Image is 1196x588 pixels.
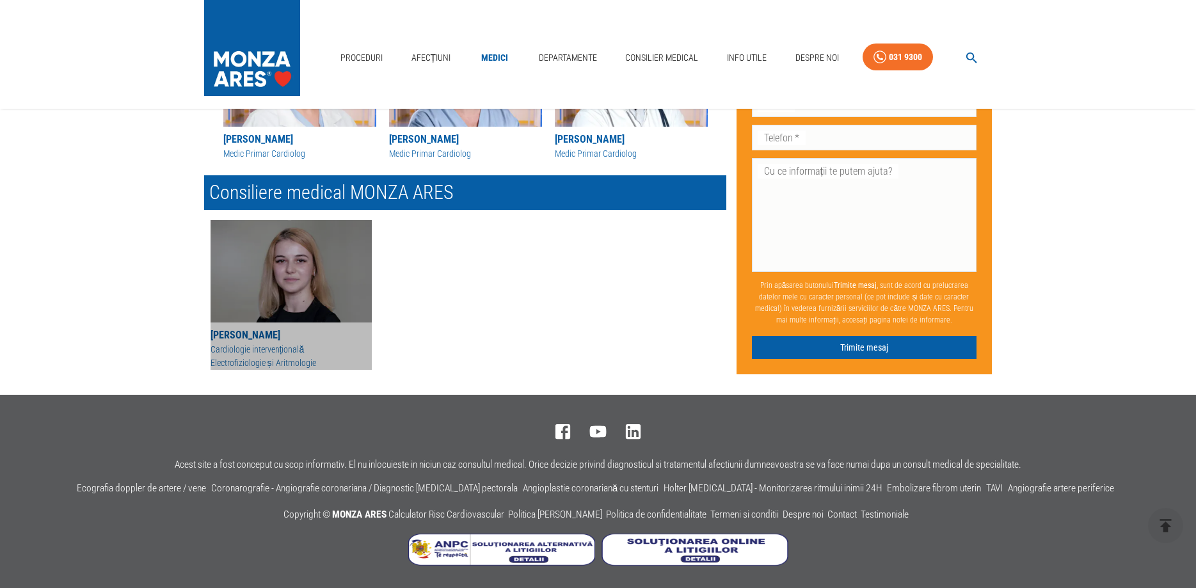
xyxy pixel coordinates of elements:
a: Politica de confidentialitate [606,509,706,520]
a: Termeni si conditii [710,509,779,520]
a: Medici [474,45,515,71]
a: 031 9300 [863,44,933,71]
a: Soluționarea Alternativă a Litigiilor [408,556,602,568]
a: Soluționarea online a litigiilor [602,556,788,568]
a: Afecțiuni [406,45,456,71]
a: Politica [PERSON_NAME] [508,509,602,520]
p: Copyright © [283,507,913,523]
p: Acest site a fost conceput cu scop informativ. El nu inlocuieste in niciun caz consultul medical.... [175,459,1021,470]
a: Departamente [534,45,602,71]
a: Contact [827,509,857,520]
a: Angioplastie coronariană cu stenturi [523,482,659,494]
a: Embolizare fibrom uterin [887,482,981,494]
p: Cardiologie intervențională [211,343,372,356]
img: Alina Udrea [211,220,372,322]
div: [PERSON_NAME] [389,132,542,147]
a: Holter [MEDICAL_DATA] - Monitorizarea ritmului inimii 24H [664,482,882,494]
button: [PERSON_NAME]Cardiologie intervenționalăElectrofiziologie și Aritmologie [211,220,372,370]
div: Medic Primar Cardiolog [555,147,708,161]
a: Testimoniale [861,509,909,520]
div: Medic Primar Cardiolog [223,147,376,161]
h2: Consiliere medical MONZA ARES [204,175,726,210]
a: Proceduri [335,45,388,71]
button: Trimite mesaj [752,336,977,360]
a: Info Utile [722,45,772,71]
p: Prin apăsarea butonului , sunt de acord cu prelucrarea datelor mele cu caracter personal (ce pot ... [752,274,977,331]
div: [PERSON_NAME] [211,328,372,343]
a: Calculator Risc Cardiovascular [388,509,504,520]
button: delete [1148,508,1183,543]
div: [PERSON_NAME] [555,132,708,147]
a: Ecografia doppler de artere / vene [77,482,206,494]
span: MONZA ARES [332,509,387,520]
div: 031 9300 [889,49,922,65]
a: Consilier Medical [620,45,703,71]
div: Medic Primar Cardiolog [389,147,542,161]
a: Despre noi [783,509,824,520]
a: TAVI [986,482,1003,494]
b: Trimite mesaj [834,281,877,290]
img: Soluționarea online a litigiilor [602,534,788,566]
a: Angiografie artere periferice [1008,482,1114,494]
img: Soluționarea Alternativă a Litigiilor [408,534,595,566]
a: Coronarografie - Angiografie coronariana / Diagnostic [MEDICAL_DATA] pectorala [211,482,518,494]
div: [PERSON_NAME] [223,132,376,147]
p: Electrofiziologie și Aritmologie [211,356,372,370]
a: Despre Noi [790,45,844,71]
